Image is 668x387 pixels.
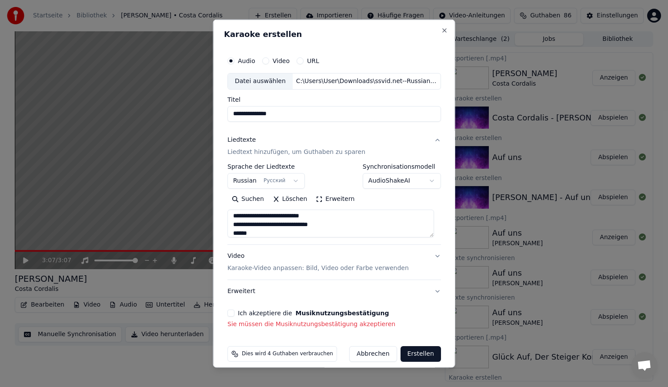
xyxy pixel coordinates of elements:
[238,58,255,64] label: Audio
[268,192,311,206] button: Löschen
[227,280,441,302] button: Erweitert
[400,346,441,361] button: Erstellen
[272,58,289,64] label: Video
[227,192,268,206] button: Suchen
[227,163,441,244] div: LiedtexteLiedtext hinzufügen, um Guthaben zu sparen
[227,135,256,144] div: Liedtexte
[227,320,441,328] p: Sie müssen die Musiknutzungsbestätigung akzeptieren
[292,77,440,86] div: C:\Users\User\Downloads\ssvid.net--Russian-Folk-Song-Kalinka-Калинка.mp3
[224,30,444,38] h2: Karaoke erstellen
[227,251,409,272] div: Video
[227,96,441,102] label: Titel
[227,163,305,169] label: Sprache der Liedtexte
[238,310,389,316] label: Ich akzeptiere die
[227,128,441,163] button: LiedtexteLiedtext hinzufügen, um Guthaben zu sparen
[227,147,365,156] p: Liedtext hinzufügen, um Guthaben zu sparen
[228,73,293,89] div: Datei auswählen
[227,244,441,279] button: VideoKaraoke-Video anpassen: Bild, Video oder Farbe verwenden
[307,58,319,64] label: URL
[295,310,389,316] button: Ich akzeptiere die
[227,264,409,272] p: Karaoke-Video anpassen: Bild, Video oder Farbe verwenden
[362,163,441,169] label: Synchronisationsmodell
[242,350,333,357] span: Dies wird 4 Guthaben verbrauchen
[349,346,397,361] button: Abbrechen
[311,192,359,206] button: Erweitern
